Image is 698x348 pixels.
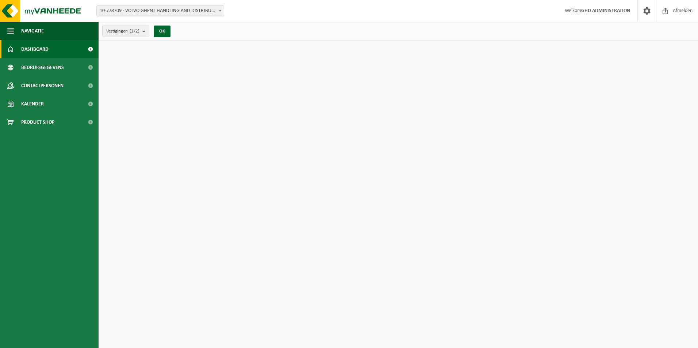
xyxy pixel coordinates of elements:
span: 10-778709 - VOLVO GHENT HANDLING AND DISTRIBUTION - DESTELDONK [96,5,224,16]
span: Bedrijfsgegevens [21,58,64,77]
span: Kalender [21,95,44,113]
span: Dashboard [21,40,49,58]
button: Vestigingen(2/2) [102,26,149,36]
count: (2/2) [130,29,139,34]
strong: GHD ADMINISTRATION [581,8,630,13]
button: OK [154,26,170,37]
span: 10-778709 - VOLVO GHENT HANDLING AND DISTRIBUTION - DESTELDONK [97,6,224,16]
span: Contactpersonen [21,77,64,95]
span: Product Shop [21,113,54,131]
span: Vestigingen [106,26,139,37]
span: Navigatie [21,22,44,40]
